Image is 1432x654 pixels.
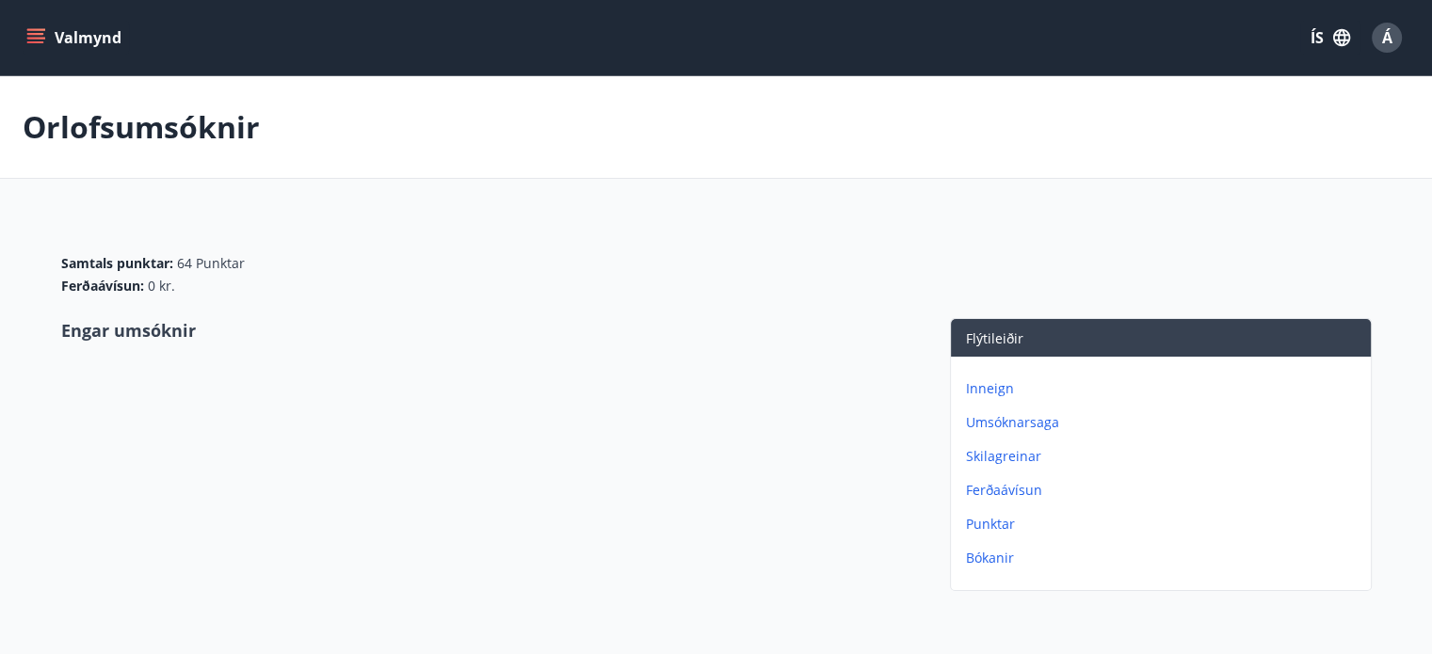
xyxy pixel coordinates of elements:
span: Engar umsóknir [61,319,196,342]
p: Bókanir [966,549,1363,567]
span: 64 Punktar [177,254,245,273]
p: Umsóknarsaga [966,413,1363,432]
span: 0 kr. [148,277,175,295]
span: Flýtileiðir [966,329,1023,347]
button: menu [23,21,129,55]
p: Skilagreinar [966,447,1363,466]
span: Samtals punktar : [61,254,173,273]
p: Punktar [966,515,1363,534]
p: Ferðaávísun [966,481,1363,500]
span: Á [1382,27,1392,48]
span: Ferðaávísun : [61,277,144,295]
p: Orlofsumsóknir [23,106,260,148]
button: ÍS [1300,21,1360,55]
p: Inneign [966,379,1363,398]
button: Á [1364,15,1409,60]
